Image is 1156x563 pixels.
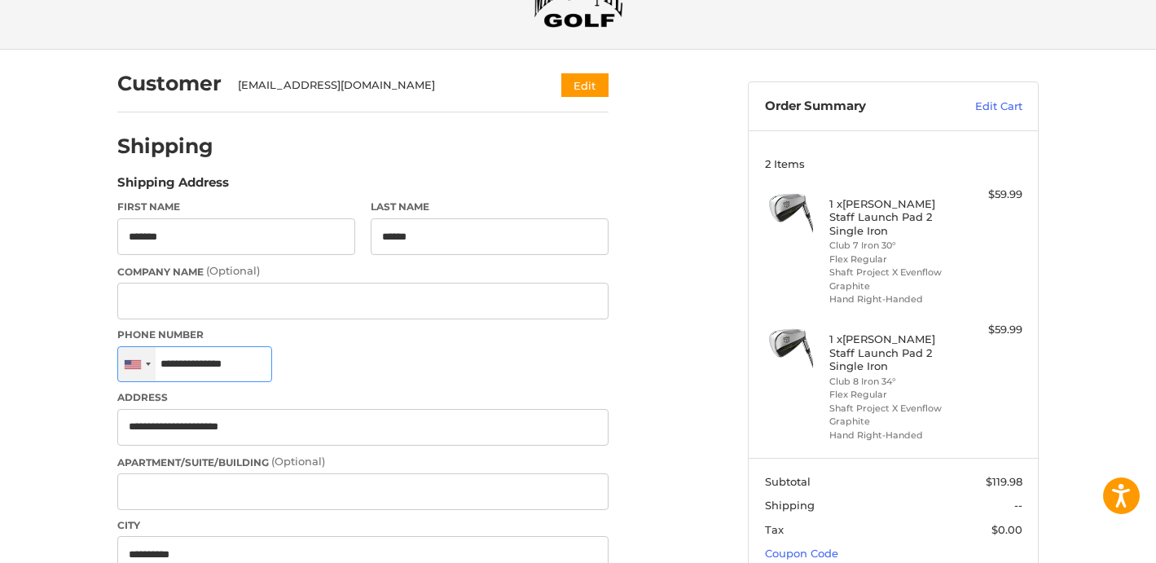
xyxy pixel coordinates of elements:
[561,73,609,97] button: Edit
[829,266,954,292] li: Shaft Project X Evenflow Graphite
[986,475,1022,488] span: $119.98
[238,77,530,94] div: [EMAIL_ADDRESS][DOMAIN_NAME]
[829,197,954,237] h4: 1 x [PERSON_NAME] Staff Launch Pad 2 Single Iron
[940,99,1022,115] a: Edit Cart
[206,264,260,277] small: (Optional)
[271,455,325,468] small: (Optional)
[117,454,609,470] label: Apartment/Suite/Building
[829,402,954,429] li: Shaft Project X Evenflow Graphite
[991,523,1022,536] span: $0.00
[117,200,355,214] label: First Name
[765,475,811,488] span: Subtotal
[829,332,954,372] h4: 1 x [PERSON_NAME] Staff Launch Pad 2 Single Iron
[829,239,954,253] li: Club 7 Iron 30°
[117,71,222,96] h2: Customer
[829,388,954,402] li: Flex Regular
[117,390,609,405] label: Address
[765,157,1022,170] h3: 2 Items
[117,134,213,159] h2: Shipping
[829,292,954,306] li: Hand Right-Handed
[117,174,229,200] legend: Shipping Address
[117,263,609,279] label: Company Name
[371,200,609,214] label: Last Name
[118,347,156,382] div: United States: +1
[1014,499,1022,512] span: --
[765,547,838,560] a: Coupon Code
[765,499,815,512] span: Shipping
[829,429,954,442] li: Hand Right-Handed
[765,99,940,115] h3: Order Summary
[117,328,609,342] label: Phone Number
[829,375,954,389] li: Club 8 Iron 34°
[958,187,1022,203] div: $59.99
[829,253,954,266] li: Flex Regular
[958,322,1022,338] div: $59.99
[117,518,609,533] label: City
[765,523,784,536] span: Tax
